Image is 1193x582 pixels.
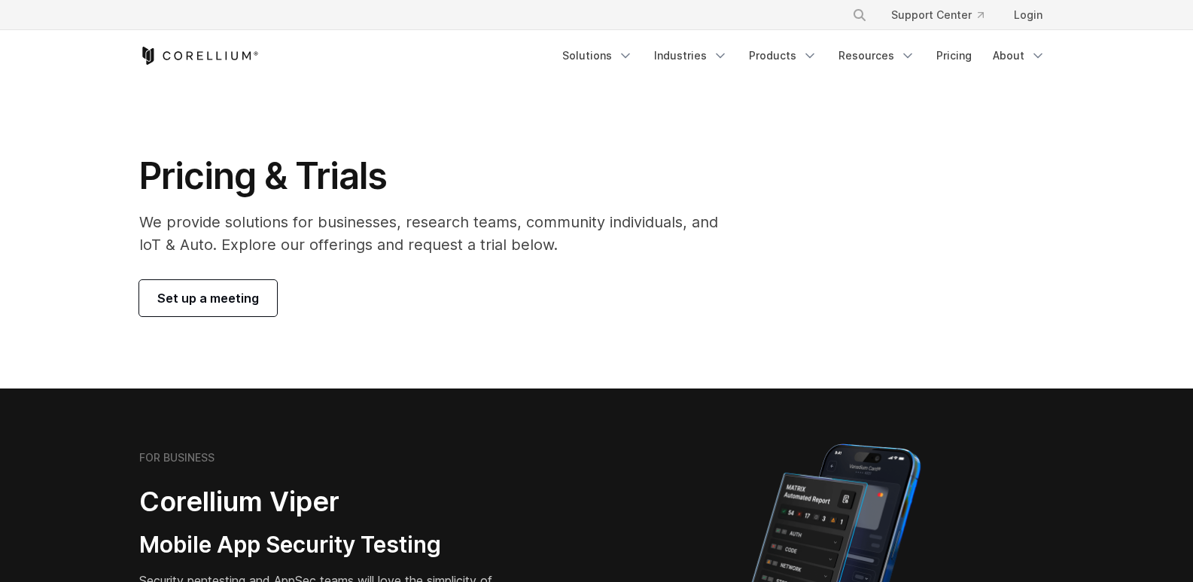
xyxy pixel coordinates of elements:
[139,47,259,65] a: Corellium Home
[1002,2,1055,29] a: Login
[139,211,739,256] p: We provide solutions for businesses, research teams, community individuals, and IoT & Auto. Explo...
[834,2,1055,29] div: Navigation Menu
[879,2,996,29] a: Support Center
[927,42,981,69] a: Pricing
[139,154,739,199] h1: Pricing & Trials
[139,451,215,465] h6: FOR BUSINESS
[553,42,1055,69] div: Navigation Menu
[984,42,1055,69] a: About
[829,42,924,69] a: Resources
[139,531,525,559] h3: Mobile App Security Testing
[846,2,873,29] button: Search
[553,42,642,69] a: Solutions
[157,289,259,307] span: Set up a meeting
[139,485,525,519] h2: Corellium Viper
[139,280,277,316] a: Set up a meeting
[740,42,826,69] a: Products
[645,42,737,69] a: Industries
